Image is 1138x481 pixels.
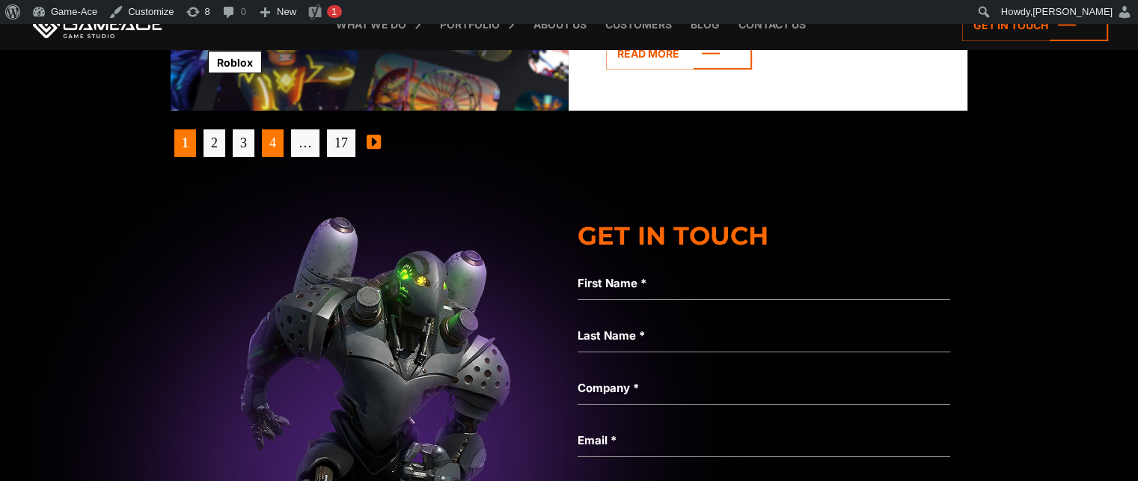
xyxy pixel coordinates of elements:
a: 4 [262,129,284,157]
span: 1 [331,6,337,17]
a: 17 [327,129,355,157]
a: Roblox [208,51,262,73]
label: Last Name * [578,327,950,345]
label: Company * [578,379,950,397]
span: [PERSON_NAME] [1033,6,1113,17]
span: … [291,129,319,157]
a: Read more [606,37,752,70]
label: First Name * [578,275,950,292]
a: 2 [204,129,225,157]
span: 1 [174,129,196,157]
a: 3 [233,129,254,157]
label: Email * [578,432,950,450]
a: Get in touch [962,9,1108,41]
